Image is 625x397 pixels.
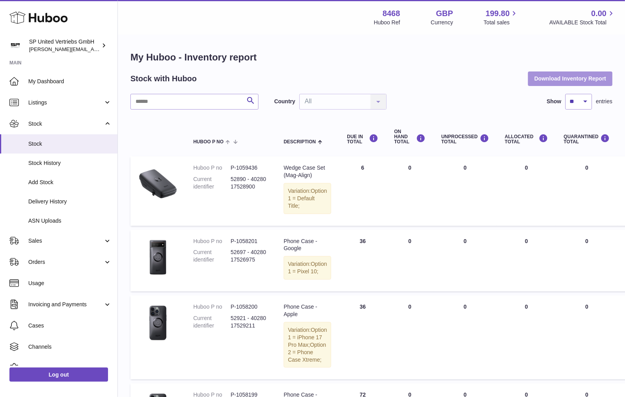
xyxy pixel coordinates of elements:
span: Cases [28,322,112,329]
span: 0 [585,304,588,310]
td: 0 [386,295,433,379]
div: ON HAND Total [394,129,425,145]
td: 36 [339,295,386,379]
label: Country [274,98,295,105]
div: Variation: [284,183,331,214]
strong: GBP [436,8,453,19]
span: Stock History [28,159,112,167]
span: Total sales [484,19,519,26]
span: ASN Uploads [28,217,112,225]
span: 0 [585,238,588,244]
td: 0 [497,156,556,225]
td: 0 [433,156,497,225]
span: Sales [28,237,103,245]
dt: Huboo P no [193,238,231,245]
div: Variation: [284,322,331,368]
span: [PERSON_NAME][EMAIL_ADDRESS][DOMAIN_NAME] [29,46,158,52]
span: My Dashboard [28,78,112,85]
span: Add Stock [28,179,112,186]
td: 0 [386,230,433,292]
span: Listings [28,99,103,106]
span: 199.80 [486,8,510,19]
span: Option 2 = Phone Case Xtreme; [288,342,326,363]
div: Currency [431,19,453,26]
dd: 52921 - 4028017529211 [231,315,268,329]
strong: 8468 [383,8,400,19]
dd: 52697 - 4028017526975 [231,249,268,263]
span: 0.00 [591,8,607,19]
h2: Stock with Huboo [130,73,197,84]
td: 0 [433,230,497,292]
span: Stock [28,120,103,128]
span: Channels [28,343,112,351]
div: Wedge Case Set (Mag-Align) [284,164,331,179]
span: Orders [28,258,103,266]
dt: Current identifier [193,315,231,329]
div: Huboo Ref [374,19,400,26]
img: product image [138,303,178,342]
a: Log out [9,368,108,382]
span: Option 1 = Default Title; [288,188,327,209]
span: entries [596,98,612,105]
td: 0 [497,295,556,379]
span: Description [284,139,316,145]
td: 0 [386,156,433,225]
dt: Huboo P no [193,164,231,172]
label: Show [547,98,561,105]
img: product image [138,238,178,277]
dt: Current identifier [193,176,231,190]
div: Phone Case - Google [284,238,331,252]
span: Settings [28,364,112,372]
dd: P-1059436 [231,164,268,172]
div: QUARANTINED Total [564,134,610,145]
div: DUE IN TOTAL [347,134,378,145]
div: ALLOCATED Total [505,134,548,145]
span: Huboo P no [193,139,224,145]
dt: Current identifier [193,249,231,263]
dd: P-1058201 [231,238,268,245]
a: 0.00 AVAILABLE Stock Total [549,8,616,26]
div: SP United Vertriebs GmbH [29,38,100,53]
dd: 52890 - 4028017528900 [231,176,268,190]
img: tim@sp-united.com [9,40,21,51]
td: 0 [433,295,497,379]
div: UNPROCESSED Total [441,134,489,145]
td: 6 [339,156,386,225]
span: Usage [28,280,112,287]
td: 0 [497,230,556,292]
span: Delivery History [28,198,112,205]
span: Option 1 = iPhone 17 Pro Max; [288,327,327,348]
span: AVAILABLE Stock Total [549,19,616,26]
span: 0 [585,165,588,171]
img: product image [138,164,178,203]
span: Stock [28,140,112,148]
div: Phone Case - Apple [284,303,331,318]
span: Invoicing and Payments [28,301,103,308]
a: 199.80 Total sales [484,8,519,26]
button: Download Inventory Report [528,71,612,86]
dd: P-1058200 [231,303,268,311]
div: Variation: [284,256,331,280]
td: 36 [339,230,386,292]
h1: My Huboo - Inventory report [130,51,612,64]
dt: Huboo P no [193,303,231,311]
